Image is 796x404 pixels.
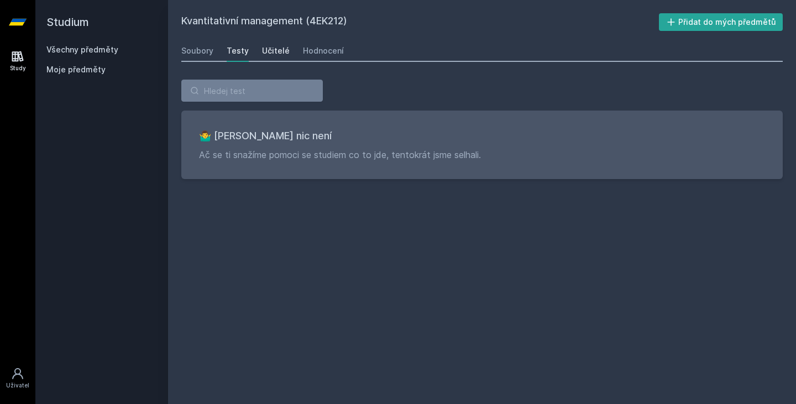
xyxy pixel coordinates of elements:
div: Soubory [181,45,213,56]
a: Study [2,44,33,78]
a: Soubory [181,40,213,62]
div: Uživatel [6,381,29,390]
a: Učitelé [262,40,290,62]
p: Ač se ti snažíme pomoci se studiem co to jde, tentokrát jsme selhali. [199,148,765,161]
h2: Kvantitativní management (4EK212) [181,13,659,31]
a: Uživatel [2,361,33,395]
span: Moje předměty [46,64,106,75]
div: Testy [227,45,249,56]
div: Učitelé [262,45,290,56]
div: Hodnocení [303,45,344,56]
h3: 🤷‍♂️ [PERSON_NAME] nic není [199,128,765,144]
button: Přidat do mých předmětů [659,13,783,31]
a: Testy [227,40,249,62]
input: Hledej test [181,80,323,102]
a: Všechny předměty [46,45,118,54]
a: Hodnocení [303,40,344,62]
div: Study [10,64,26,72]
